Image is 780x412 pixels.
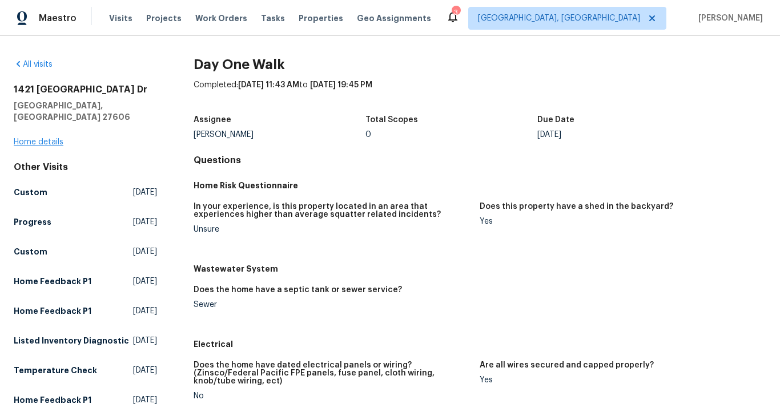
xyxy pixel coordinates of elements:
[146,13,182,24] span: Projects
[14,216,51,228] h5: Progress
[480,376,757,384] div: Yes
[310,81,372,89] span: [DATE] 19:45 PM
[133,394,157,406] span: [DATE]
[133,276,157,287] span: [DATE]
[133,187,157,198] span: [DATE]
[14,246,47,257] h5: Custom
[365,116,418,124] h5: Total Scopes
[194,203,471,219] h5: In your experience, is this property located in an area that experiences higher than average squa...
[194,286,402,294] h5: Does the home have a septic tank or sewer service?
[694,13,763,24] span: [PERSON_NAME]
[133,216,157,228] span: [DATE]
[133,365,157,376] span: [DATE]
[14,100,157,123] h5: [GEOGRAPHIC_DATA], [GEOGRAPHIC_DATA] 27606
[194,263,766,274] h5: Wastewater System
[14,365,97,376] h5: Temperature Check
[194,155,766,166] h4: Questions
[194,301,471,309] div: Sewer
[14,241,157,262] a: Custom[DATE]
[194,59,766,70] h2: Day One Walk
[14,212,157,232] a: Progress[DATE]
[14,161,157,173] div: Other Visits
[480,203,673,211] h5: Does this property have a shed in the backyard?
[365,131,537,139] div: 0
[14,360,157,381] a: Temperature Check[DATE]
[261,14,285,22] span: Tasks
[14,138,63,146] a: Home details
[537,116,574,124] h5: Due Date
[238,81,299,89] span: [DATE] 11:43 AM
[537,131,709,139] div: [DATE]
[133,305,157,317] span: [DATE]
[39,13,77,24] span: Maestro
[14,276,91,287] h5: Home Feedback P1
[194,116,231,124] h5: Assignee
[195,13,247,24] span: Work Orders
[194,79,766,109] div: Completed: to
[14,84,157,95] h2: 1421 [GEOGRAPHIC_DATA] Dr
[133,335,157,346] span: [DATE]
[478,13,640,24] span: [GEOGRAPHIC_DATA], [GEOGRAPHIC_DATA]
[14,271,157,292] a: Home Feedback P1[DATE]
[452,7,460,18] div: 3
[480,361,654,369] h5: Are all wires secured and capped properly?
[357,13,431,24] span: Geo Assignments
[299,13,343,24] span: Properties
[194,392,471,400] div: No
[14,182,157,203] a: Custom[DATE]
[14,330,157,351] a: Listed Inventory Diagnostic[DATE]
[14,187,47,198] h5: Custom
[14,335,129,346] h5: Listed Inventory Diagnostic
[14,305,91,317] h5: Home Feedback P1
[480,217,757,225] div: Yes
[14,301,157,321] a: Home Feedback P1[DATE]
[133,246,157,257] span: [DATE]
[194,225,471,233] div: Unsure
[194,361,471,385] h5: Does the home have dated electrical panels or wiring? (Zinsco/Federal Pacific FPE panels, fuse pa...
[194,338,766,350] h5: Electrical
[109,13,132,24] span: Visits
[14,60,53,68] a: All visits
[194,131,365,139] div: [PERSON_NAME]
[14,394,91,406] h5: Home Feedback P1
[194,180,766,191] h5: Home Risk Questionnaire
[14,390,157,410] a: Home Feedback P1[DATE]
